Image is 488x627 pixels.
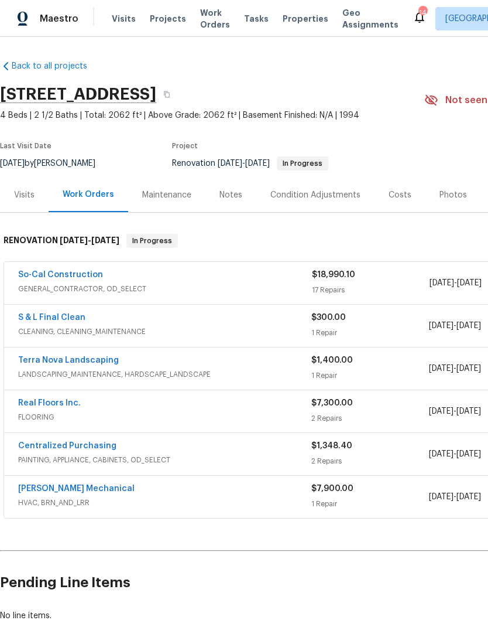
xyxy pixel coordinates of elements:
[311,442,352,450] span: $1,348.40
[245,159,270,168] span: [DATE]
[429,322,453,330] span: [DATE]
[18,497,311,509] span: HVAC, BRN_AND_LRR
[112,13,136,25] span: Visits
[439,189,467,201] div: Photos
[456,407,481,415] span: [DATE]
[18,271,103,279] a: So-Cal Construction
[14,189,35,201] div: Visits
[429,363,481,374] span: -
[63,189,114,200] div: Work Orders
[60,236,119,244] span: -
[172,159,328,168] span: Renovation
[18,313,85,322] a: S & L Final Clean
[429,448,481,460] span: -
[18,442,116,450] a: Centralized Purchasing
[142,189,191,201] div: Maintenance
[244,15,269,23] span: Tasks
[60,236,88,244] span: [DATE]
[429,320,481,332] span: -
[18,356,119,364] a: Terra Nova Landscaping
[429,407,453,415] span: [DATE]
[429,405,481,417] span: -
[219,189,242,201] div: Notes
[429,279,454,287] span: [DATE]
[18,411,311,423] span: FLOORING
[150,13,186,25] span: Projects
[91,236,119,244] span: [DATE]
[429,491,481,503] span: -
[18,369,311,380] span: LANDSCAPING_MAINTENANCE, HARDSCAPE_LANDSCAPE
[18,454,311,466] span: PAINTING, APPLIANCE, CABINETS, OD_SELECT
[311,498,428,510] div: 1 Repair
[18,399,81,407] a: Real Floors Inc.
[156,84,177,105] button: Copy Address
[218,159,242,168] span: [DATE]
[200,7,230,30] span: Work Orders
[18,485,135,493] a: [PERSON_NAME] Mechanical
[18,283,312,295] span: GENERAL_CONTRACTOR, OD_SELECT
[389,189,411,201] div: Costs
[311,455,428,467] div: 2 Repairs
[311,485,353,493] span: $7,900.00
[312,271,355,279] span: $18,990.10
[456,322,481,330] span: [DATE]
[128,235,177,247] span: In Progress
[418,7,427,19] div: 14
[311,327,428,339] div: 1 Repair
[278,160,327,167] span: In Progress
[311,413,428,424] div: 2 Repairs
[4,234,119,248] h6: RENOVATION
[456,450,481,458] span: [DATE]
[429,493,453,501] span: [DATE]
[218,159,270,168] span: -
[172,142,198,149] span: Project
[311,356,353,364] span: $1,400.00
[312,284,429,296] div: 17 Repairs
[456,493,481,501] span: [DATE]
[342,7,398,30] span: Geo Assignments
[270,189,360,201] div: Condition Adjustments
[429,277,482,289] span: -
[311,370,428,381] div: 1 Repair
[429,450,453,458] span: [DATE]
[311,313,346,322] span: $300.00
[283,13,328,25] span: Properties
[456,364,481,373] span: [DATE]
[311,399,353,407] span: $7,300.00
[429,364,453,373] span: [DATE]
[40,13,78,25] span: Maestro
[457,279,482,287] span: [DATE]
[18,326,311,338] span: CLEANING, CLEANING_MAINTENANCE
